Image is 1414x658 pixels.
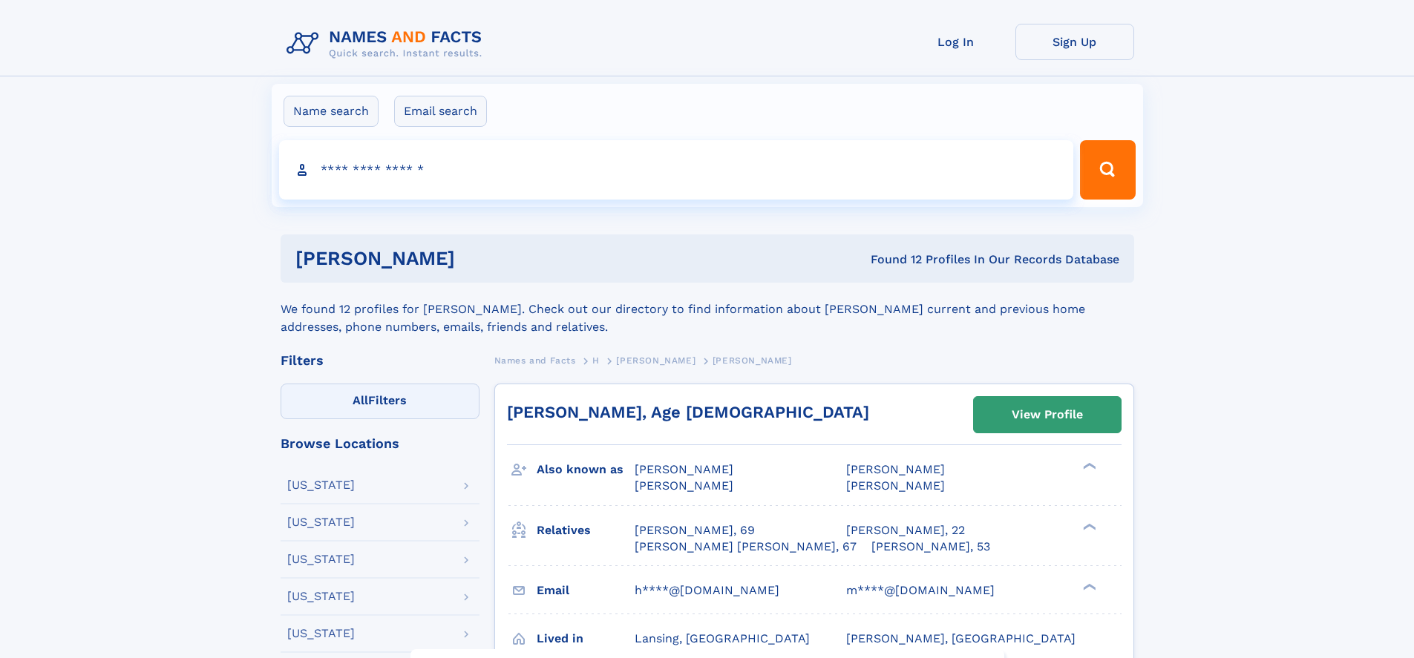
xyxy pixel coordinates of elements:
img: Logo Names and Facts [281,24,494,64]
a: [PERSON_NAME] [PERSON_NAME], 67 [635,539,857,555]
div: [US_STATE] [287,590,355,602]
span: All [353,393,368,407]
div: Browse Locations [281,437,479,450]
div: [US_STATE] [287,516,355,528]
h3: Lived in [537,626,635,651]
div: ❯ [1079,461,1097,471]
div: Found 12 Profiles In Our Records Database [663,251,1119,268]
h3: Email [537,578,635,603]
a: Names and Facts [494,351,576,369]
h1: [PERSON_NAME] [295,249,663,268]
div: We found 12 profiles for [PERSON_NAME]. Check out our directory to find information about [PERSON... [281,283,1134,336]
button: Search Button [1080,140,1135,200]
a: View Profile [974,397,1121,432]
a: Sign Up [1015,24,1134,60]
span: [PERSON_NAME] [616,355,695,366]
h3: Relatives [537,518,635,543]
span: Lansing, [GEOGRAPHIC_DATA] [635,631,810,645]
span: H [592,355,600,366]
a: H [592,351,600,369]
span: [PERSON_NAME], [GEOGRAPHIC_DATA] [846,631,1076,645]
div: ❯ [1079,522,1097,531]
a: [PERSON_NAME] [616,351,695,369]
div: ❯ [1079,582,1097,591]
a: [PERSON_NAME], 53 [871,539,990,555]
a: [PERSON_NAME], 22 [846,522,965,539]
a: [PERSON_NAME], Age [DEMOGRAPHIC_DATA] [507,403,869,421]
span: [PERSON_NAME] [846,462,945,476]
label: Name search [284,96,379,127]
h3: Also known as [537,457,635,482]
a: [PERSON_NAME], 69 [635,522,755,539]
label: Filters [281,384,479,419]
div: [US_STATE] [287,553,355,565]
span: [PERSON_NAME] [635,462,733,476]
span: [PERSON_NAME] [846,478,945,493]
a: Log In [897,24,1015,60]
div: [US_STATE] [287,628,355,639]
span: [PERSON_NAME] [713,355,792,366]
span: [PERSON_NAME] [635,478,733,493]
label: Email search [394,96,487,127]
input: search input [279,140,1074,200]
div: View Profile [1012,398,1083,432]
div: [US_STATE] [287,479,355,491]
div: Filters [281,354,479,367]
